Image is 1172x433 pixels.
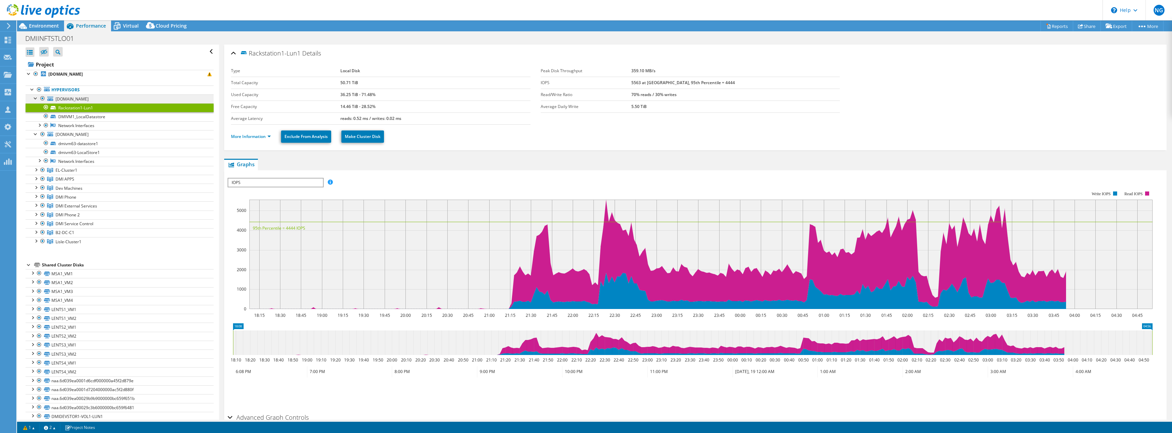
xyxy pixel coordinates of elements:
[1007,312,1017,318] text: 03:15
[827,357,837,363] text: 01:10
[26,211,214,219] a: DMI Phone 2
[756,312,766,318] text: 00:15
[777,312,787,318] text: 00:30
[770,357,780,363] text: 00:30
[56,203,97,209] span: DMI External Services
[585,357,596,363] text: 22:20
[713,357,724,363] text: 23:50
[500,357,511,363] text: 21:20
[259,357,270,363] text: 18:30
[798,357,809,363] text: 00:50
[237,207,246,213] text: 5000
[940,357,951,363] text: 02:30
[628,357,638,363] text: 22:50
[26,86,214,94] a: Hypervisors
[231,103,340,110] label: Free Capacity
[631,68,656,74] b: 359.10 MB/s
[340,68,360,74] b: Local Disk
[26,219,214,228] a: DMI Service Control
[699,357,709,363] text: 23:40
[26,350,214,358] a: LENTS3_VM2
[288,357,298,363] text: 18:50
[714,312,725,318] text: 23:45
[463,312,474,318] text: 20:45
[670,357,681,363] text: 23:20
[529,357,539,363] text: 21:40
[231,357,241,363] text: 18:10
[240,49,300,57] span: Rackstation1-Lun1
[26,278,214,287] a: MSA1_VM2
[26,323,214,331] a: LENTS2_VM1
[1025,357,1036,363] text: 03:30
[26,112,214,121] a: DMIVM1_LocalDatastore
[26,269,214,278] a: MSA1_VM1
[1111,312,1122,318] text: 04:30
[881,312,892,318] text: 01:45
[56,167,77,173] span: EL-Cluster1
[1110,357,1121,363] text: 04:30
[600,357,610,363] text: 22:30
[1053,357,1064,363] text: 03:50
[340,80,358,86] b: 50.71 TiB
[26,237,214,246] a: Lisle-Cluster1
[685,357,695,363] text: 23:30
[26,139,214,148] a: dmivm63-datastore1
[22,35,84,42] h1: DMIINFTSTLO01
[1011,357,1021,363] text: 03:20
[1154,5,1165,16] span: NG
[1073,21,1101,31] a: Share
[387,357,397,363] text: 20:00
[340,104,375,109] b: 14.46 TiB - 28.52%
[656,357,667,363] text: 23:10
[231,134,271,139] a: More Information
[26,412,214,421] a: DMIDEVSTOR1-VOL1-LUN1
[254,312,265,318] text: 18:15
[253,225,305,231] text: 95th Percentile = 4444 IOPS
[1049,312,1059,318] text: 03:45
[26,403,214,412] a: naa.6d039ea00029c3b6000000bc659f6481
[798,312,808,318] text: 00:45
[883,357,894,363] text: 01:50
[330,357,341,363] text: 19:20
[631,104,647,109] b: 5.50 TiB
[1096,357,1107,363] text: 04:20
[156,22,187,29] span: Cloud Pricing
[923,312,934,318] text: 02:15
[1125,191,1143,196] text: Read IOPS
[380,312,390,318] text: 19:45
[26,192,214,201] a: DMI Phone
[26,376,214,385] a: naa.6d039ea0001d6cdf000000a45f2d879e
[812,357,823,363] text: 01:00
[400,312,411,318] text: 20:00
[26,148,214,157] a: dmivm63-LocalStore1
[245,357,256,363] text: 18:20
[1039,357,1050,363] text: 03:40
[56,96,89,102] span: [DOMAIN_NAME]
[56,185,82,191] span: Dev Machines
[756,357,766,363] text: 00:20
[281,130,331,143] a: Exclude From Analysis
[237,267,246,273] text: 2000
[642,357,653,363] text: 23:00
[26,228,214,237] a: B2-DC-C1
[237,247,246,253] text: 3000
[902,312,913,318] text: 02:00
[26,201,214,210] a: DMI External Services
[541,103,631,110] label: Average Daily Write
[547,312,557,318] text: 21:45
[56,221,93,227] span: DMI Service Control
[442,312,453,318] text: 20:30
[26,184,214,192] a: Dev Machines
[358,357,369,363] text: 19:40
[968,357,979,363] text: 02:50
[316,357,326,363] text: 19:10
[56,239,81,245] span: Lisle-Cluster1
[26,367,214,376] a: LENTS4_VM2
[302,357,312,363] text: 19:00
[76,22,106,29] span: Performance
[340,115,401,121] b: reads: 0.52 ms / writes: 0.02 ms
[1069,312,1080,318] text: 04:00
[869,357,880,363] text: 01:40
[26,296,214,305] a: MSA1_VM4
[56,176,74,182] span: DMI APPS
